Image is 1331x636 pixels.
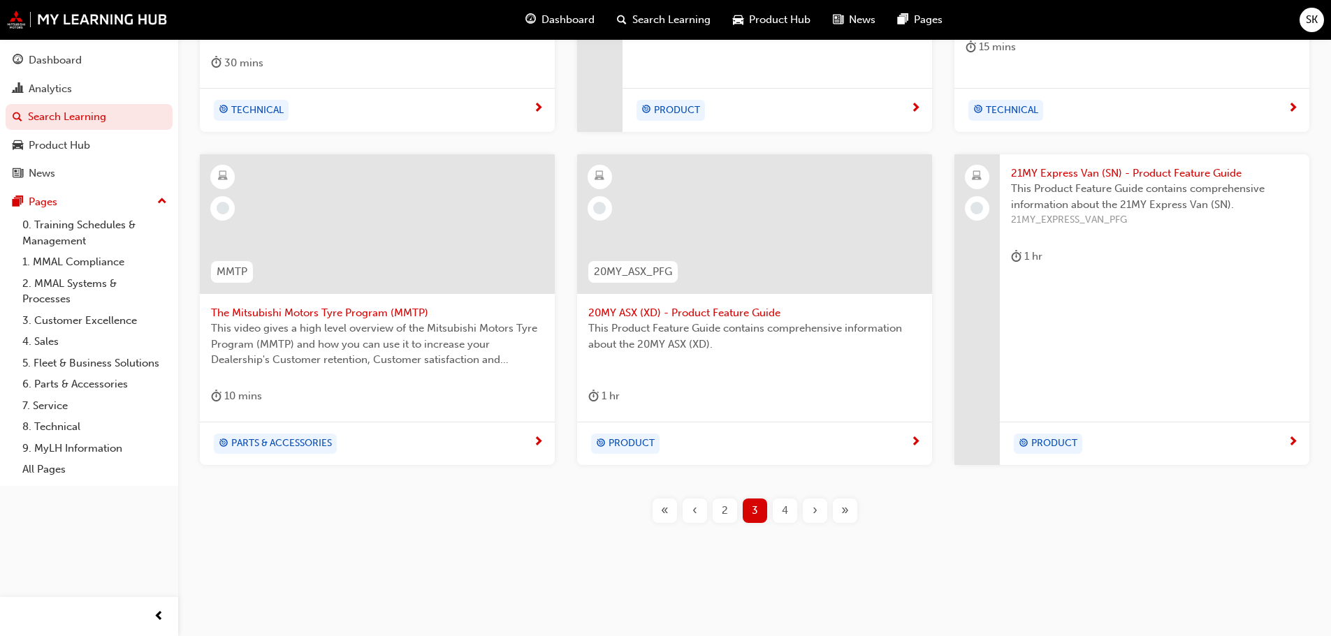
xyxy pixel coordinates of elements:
span: prev-icon [154,608,164,626]
span: 2 [722,503,728,519]
span: duration-icon [588,387,599,405]
span: car-icon [13,140,23,152]
a: Analytics [6,76,173,102]
span: next-icon [1288,103,1298,115]
a: 3. Customer Excellence [17,310,173,332]
a: 5. Fleet & Business Solutions [17,353,173,374]
span: learningRecordVerb_NONE-icon [217,202,229,214]
button: Page 2 [710,498,740,523]
span: News [849,12,875,28]
span: 3 [752,503,758,519]
div: Dashboard [29,52,82,68]
a: 6. Parts & Accessories [17,374,173,395]
span: « [661,503,669,519]
button: Pages [6,189,173,215]
span: » [841,503,849,519]
div: 10 mins [211,387,262,405]
span: 20MY ASX (XD) - Product Feature Guide [588,305,921,321]
a: car-iconProduct Hub [722,6,822,34]
div: News [29,165,55,182]
a: MMTPThe Mitsubishi Motors Tyre Program (MMTP)This video gives a high level overview of the Mitsub... [200,154,555,466]
a: 9. MyLH Information [17,438,173,459]
span: PRODUCT [654,103,700,119]
span: ‹ [692,503,697,519]
span: duration-icon [966,38,976,56]
div: Analytics [29,81,72,97]
span: PRODUCT [1031,436,1077,452]
span: next-icon [910,436,921,449]
span: TECHNICAL [231,103,284,119]
a: 1. MMAL Compliance [17,251,173,273]
span: learningRecordVerb_NONE-icon [593,202,606,214]
a: Dashboard [6,47,173,73]
span: pages-icon [898,11,908,29]
span: search-icon [617,11,627,29]
span: learningResourceType_ELEARNING-icon [218,168,228,186]
span: Search Learning [632,12,711,28]
div: 1 hr [1011,248,1042,265]
a: search-iconSearch Learning [606,6,722,34]
span: duration-icon [211,54,221,72]
span: duration-icon [1011,248,1021,265]
span: up-icon [157,193,167,211]
span: PRODUCT [609,436,655,452]
button: DashboardAnalyticsSearch LearningProduct HubNews [6,45,173,189]
button: First page [650,498,680,523]
span: target-icon [219,435,228,453]
a: Product Hub [6,133,173,158]
a: 7. Service [17,395,173,417]
span: MMTP [217,264,247,280]
span: duration-icon [211,387,221,405]
span: 21MY Express Van (SN) - Product Feature Guide [1011,165,1298,182]
span: 20MY_ASX_PFG [594,264,672,280]
a: 21MY Express Van (SN) - Product Feature GuideThis Product Feature Guide contains comprehensive in... [954,154,1309,466]
span: target-icon [219,101,228,119]
span: guage-icon [13,54,23,67]
span: learningResourceType_ELEARNING-icon [595,168,604,186]
a: news-iconNews [822,6,887,34]
span: next-icon [533,103,544,115]
span: learningRecordVerb_NONE-icon [970,202,983,214]
span: chart-icon [13,83,23,96]
button: Previous page [680,498,710,523]
span: target-icon [596,435,606,453]
div: Pages [29,194,57,210]
span: This Product Feature Guide contains comprehensive information about the 21MY Express Van (SN). [1011,181,1298,212]
span: news-icon [13,168,23,180]
button: SK [1300,8,1324,32]
span: search-icon [13,111,22,124]
span: target-icon [973,101,983,119]
button: Page 4 [770,498,800,523]
img: mmal [7,10,168,29]
span: This video gives a high level overview of the Mitsubishi Motors Tyre Program (MMTP) and how you c... [211,320,544,368]
span: pages-icon [13,196,23,209]
span: news-icon [833,11,843,29]
a: guage-iconDashboard [514,6,606,34]
button: Page 3 [740,498,770,523]
a: pages-iconPages [887,6,954,34]
button: Last page [830,498,860,523]
div: 15 mins [966,38,1016,56]
span: target-icon [1019,435,1028,453]
span: This Product Feature Guide contains comprehensive information about the 20MY ASX (XD). [588,320,921,352]
span: guage-icon [525,11,536,29]
span: Dashboard [541,12,595,28]
span: Product Hub [749,12,810,28]
span: car-icon [733,11,743,29]
span: laptop-icon [972,168,982,186]
button: Next page [800,498,830,523]
span: The Mitsubishi Motors Tyre Program (MMTP) [211,305,544,321]
a: 20MY_ASX_PFG20MY ASX (XD) - Product Feature GuideThis Product Feature Guide contains comprehensiv... [577,154,932,466]
span: TECHNICAL [986,103,1038,119]
span: › [813,503,817,519]
a: 4. Sales [17,331,173,353]
span: target-icon [641,101,651,119]
a: 8. Technical [17,416,173,438]
a: Search Learning [6,104,173,130]
div: Product Hub [29,138,90,154]
span: PARTS & ACCESSORIES [231,436,332,452]
span: 4 [782,503,788,519]
div: 30 mins [211,54,263,72]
